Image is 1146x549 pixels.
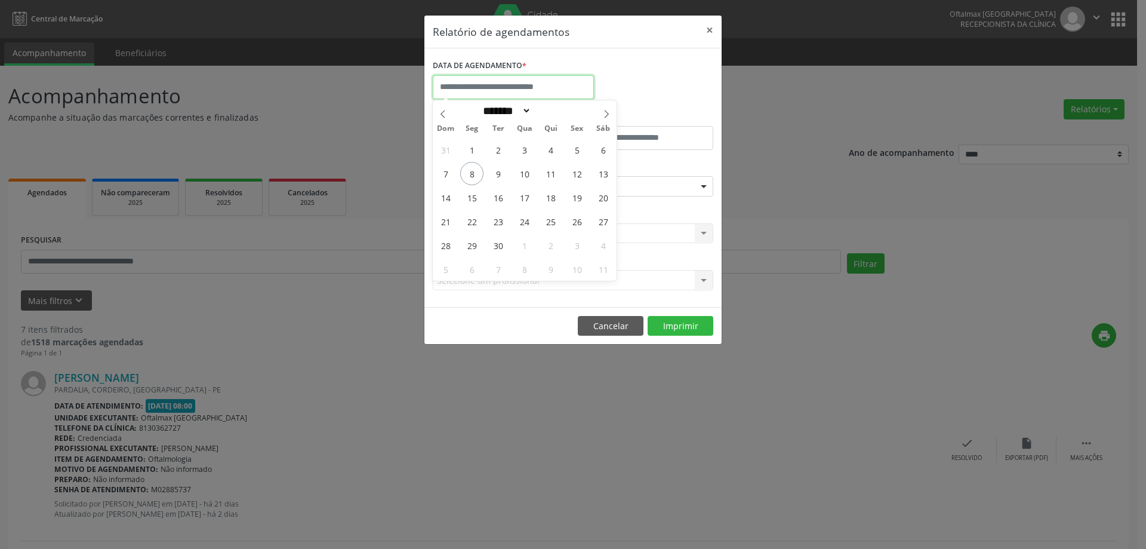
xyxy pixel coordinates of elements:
[564,125,590,133] span: Sex
[698,16,722,45] button: Close
[486,186,510,209] span: Setembro 16, 2025
[513,186,536,209] span: Setembro 17, 2025
[539,234,562,257] span: Outubro 2, 2025
[513,234,536,257] span: Outubro 1, 2025
[565,210,589,233] span: Setembro 26, 2025
[513,138,536,161] span: Setembro 3, 2025
[486,138,510,161] span: Setembro 2, 2025
[434,257,457,281] span: Outubro 5, 2025
[513,257,536,281] span: Outubro 8, 2025
[433,57,526,75] label: DATA DE AGENDAMENTO
[565,162,589,185] span: Setembro 12, 2025
[592,186,615,209] span: Setembro 20, 2025
[460,257,483,281] span: Outubro 6, 2025
[590,125,617,133] span: Sáb
[539,186,562,209] span: Setembro 18, 2025
[512,125,538,133] span: Qua
[460,234,483,257] span: Setembro 29, 2025
[434,234,457,257] span: Setembro 28, 2025
[513,162,536,185] span: Setembro 10, 2025
[565,138,589,161] span: Setembro 5, 2025
[592,162,615,185] span: Setembro 13, 2025
[433,24,569,39] h5: Relatório de agendamentos
[486,162,510,185] span: Setembro 9, 2025
[513,210,536,233] span: Setembro 24, 2025
[565,257,589,281] span: Outubro 10, 2025
[485,125,512,133] span: Ter
[460,210,483,233] span: Setembro 22, 2025
[479,105,531,117] select: Month
[539,162,562,185] span: Setembro 11, 2025
[539,138,562,161] span: Setembro 4, 2025
[459,125,485,133] span: Seg
[538,125,564,133] span: Qui
[460,186,483,209] span: Setembro 15, 2025
[578,316,643,336] button: Cancelar
[433,125,459,133] span: Dom
[565,234,589,257] span: Outubro 3, 2025
[592,257,615,281] span: Outubro 11, 2025
[460,162,483,185] span: Setembro 8, 2025
[592,234,615,257] span: Outubro 4, 2025
[460,138,483,161] span: Setembro 1, 2025
[592,138,615,161] span: Setembro 6, 2025
[486,210,510,233] span: Setembro 23, 2025
[565,186,589,209] span: Setembro 19, 2025
[434,186,457,209] span: Setembro 14, 2025
[592,210,615,233] span: Setembro 27, 2025
[434,162,457,185] span: Setembro 7, 2025
[486,257,510,281] span: Outubro 7, 2025
[539,210,562,233] span: Setembro 25, 2025
[434,138,457,161] span: Agosto 31, 2025
[539,257,562,281] span: Outubro 9, 2025
[486,234,510,257] span: Setembro 30, 2025
[434,210,457,233] span: Setembro 21, 2025
[531,105,571,117] input: Year
[648,316,713,336] button: Imprimir
[576,108,713,126] label: ATÉ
